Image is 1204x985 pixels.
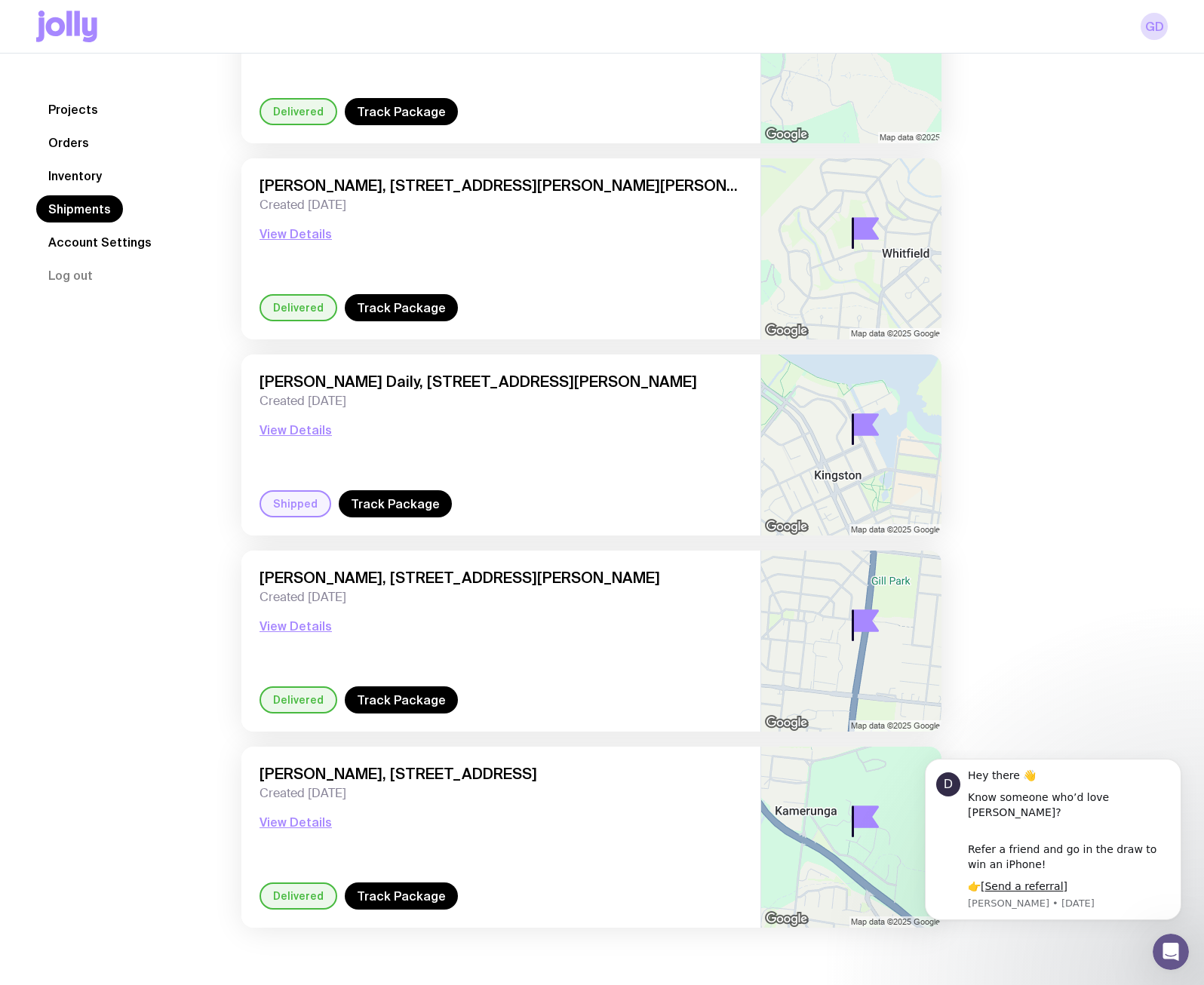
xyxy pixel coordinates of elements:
[345,686,458,713] a: Track Package
[260,686,337,713] div: Delivered
[761,158,941,339] img: staticmap
[260,765,742,783] span: [PERSON_NAME], [STREET_ADDRESS]
[36,162,114,189] a: Inventory
[260,569,742,587] span: [PERSON_NAME], [STREET_ADDRESS][PERSON_NAME]
[36,229,164,256] a: Account Settings
[260,882,337,910] div: Delivered
[339,490,452,517] a: Track Package
[36,129,101,156] a: Orders
[260,198,742,213] span: Created [DATE]
[345,294,458,321] a: Track Package
[260,786,742,801] span: Created [DATE]
[260,294,337,321] div: Delivered
[260,98,337,125] div: Delivered
[761,747,941,928] img: staticmap
[1141,13,1168,40] a: GD
[260,225,332,243] button: View Details
[1153,934,1189,970] iframe: Intercom live chat
[260,394,742,409] span: Created [DATE]
[345,98,458,125] a: Track Package
[260,590,742,605] span: Created [DATE]
[761,354,941,535] img: staticmap
[260,176,742,195] span: [PERSON_NAME], [STREET_ADDRESS][PERSON_NAME][PERSON_NAME]
[345,882,458,910] a: Track Package
[36,262,105,289] button: Log out
[902,750,1204,944] iframe: Intercom notifications message
[260,373,742,391] span: [PERSON_NAME] Daily, [STREET_ADDRESS][PERSON_NAME]
[260,490,331,517] div: Shipped
[260,421,332,439] button: View Details
[36,195,123,222] a: Shipments
[260,813,332,831] button: View Details
[260,617,332,635] button: View Details
[761,551,941,732] img: staticmap
[36,96,110,123] a: Projects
